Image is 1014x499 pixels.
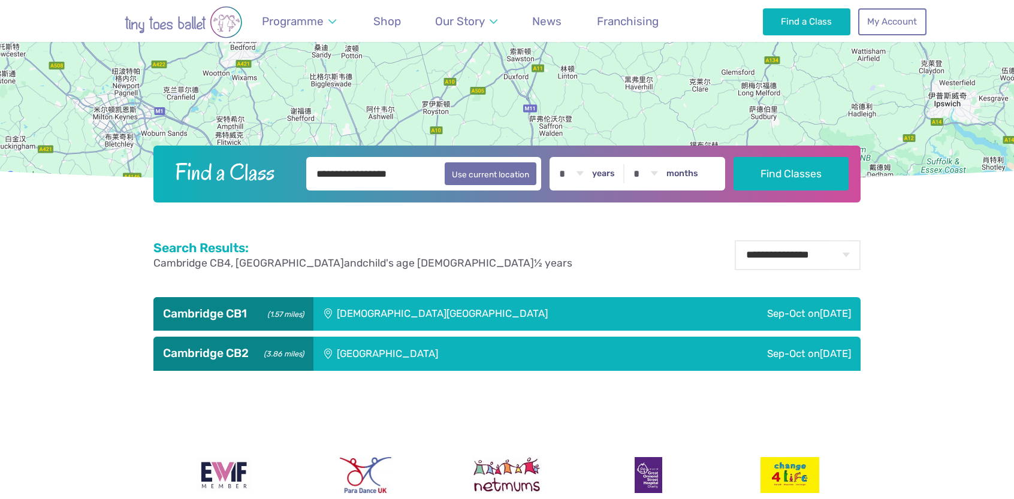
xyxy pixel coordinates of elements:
h3: Cambridge CB2 [163,346,304,361]
span: Cambridge CB4, [GEOGRAPHIC_DATA] [153,257,344,269]
div: Sep-Oct on [698,297,861,331]
img: Para Dance UK [340,457,391,493]
label: months [666,168,698,179]
h2: Search Results: [153,240,572,256]
p: and [153,256,572,271]
a: Franchising [591,7,664,35]
span: Programme [262,14,324,28]
small: (1.57 miles) [264,307,304,319]
img: Encouraging Women Into Franchising [196,457,253,493]
span: News [532,14,562,28]
img: Google [3,168,43,184]
span: [DATE] [820,347,851,359]
span: Franchising [597,14,659,28]
a: Our Story [430,7,503,35]
span: Shop [373,14,401,28]
a: News [527,7,568,35]
h3: Cambridge CB1 [163,307,304,321]
h2: Find a Class [165,157,298,187]
a: My Account [858,8,927,35]
a: 在 Google 地图中打开此区域（会打开一个新窗口） [3,168,43,184]
span: [DATE] [820,307,851,319]
small: (3.86 miles) [260,346,304,359]
div: [DEMOGRAPHIC_DATA][GEOGRAPHIC_DATA] [313,297,698,331]
div: [GEOGRAPHIC_DATA] [313,337,623,370]
a: Programme [256,7,342,35]
div: Sep-Oct on [623,337,861,370]
img: tiny toes ballet [87,6,279,38]
a: Shop [367,7,406,35]
button: Find Classes [734,157,849,190]
span: Our Story [435,14,485,28]
button: Use current location [445,162,536,185]
span: child's age [DEMOGRAPHIC_DATA]½ years [363,257,572,269]
a: Find a Class [763,8,851,35]
label: years [592,168,615,179]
